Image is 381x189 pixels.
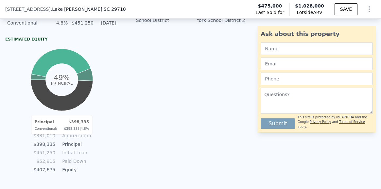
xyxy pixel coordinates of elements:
[58,118,90,126] td: $398,335
[33,158,56,165] td: $52,915
[51,6,126,12] span: , Lake [PERSON_NAME]
[34,118,57,126] td: Principal
[295,9,324,16] span: Lotside ARV
[261,43,372,55] input: Name
[295,3,324,9] span: $1,028,000
[51,80,73,85] tspan: Principal
[33,149,56,156] td: $451,250
[310,120,331,124] a: Privacy Policy
[34,126,57,131] td: Conventional :
[102,7,126,12] span: , SC 29710
[258,3,282,9] span: $475,000
[256,9,285,16] span: Last Sold for
[61,158,90,165] td: Paid Down
[5,37,118,42] div: Estimated Equity
[335,3,357,15] button: SAVE
[64,127,89,130] span: $398,335 | 4.8%
[61,141,90,148] td: Principal
[136,17,191,24] div: School District
[363,3,376,16] button: Show Options
[54,74,70,82] tspan: 49%
[298,115,372,129] div: This site is protected by reCAPTCHA and the Google and apply.
[33,141,56,148] td: $398,335
[261,58,372,70] input: Email
[261,73,372,85] input: Phone
[190,17,245,24] div: York School District 2
[61,149,90,156] td: Initial Loan
[33,166,56,173] td: $407,675
[261,118,295,129] button: Submit
[97,20,116,26] div: [DATE]
[339,120,365,124] a: Terms of Service
[61,132,90,139] td: Appreciation
[5,6,51,12] span: [STREET_ADDRESS]
[261,29,372,39] div: Ask about this property
[7,20,45,26] div: Conventional
[33,132,56,139] td: $331,010
[61,166,90,173] td: Equity
[72,20,94,26] div: $451,250
[49,20,68,26] div: 4.8%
